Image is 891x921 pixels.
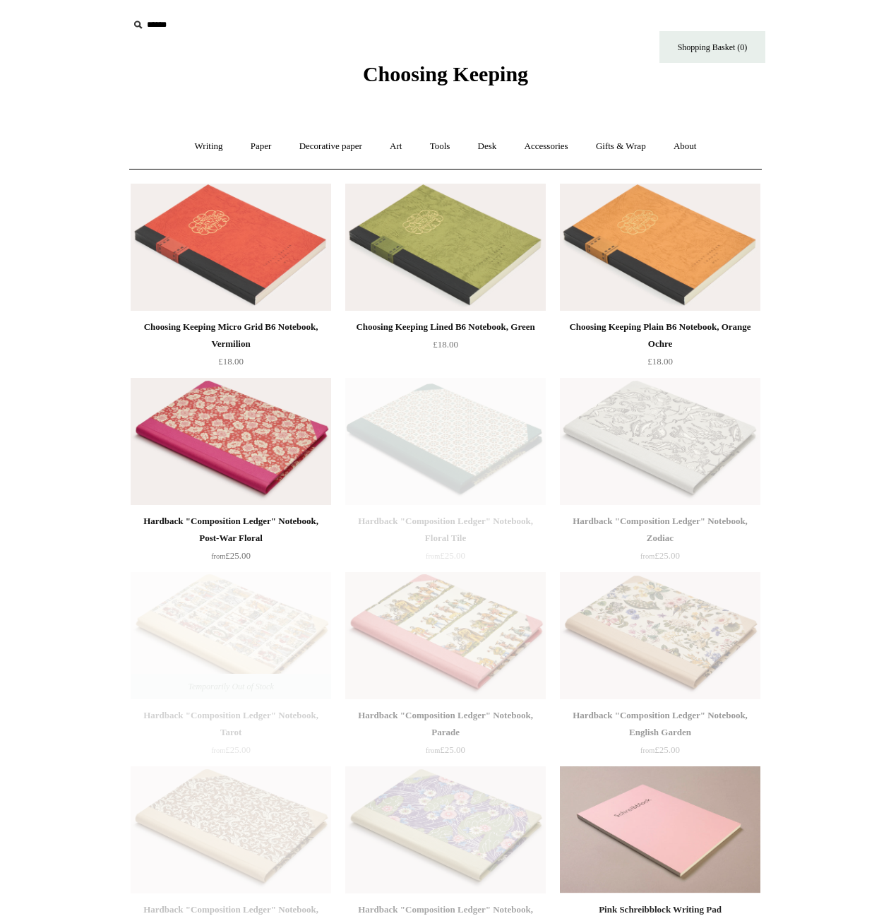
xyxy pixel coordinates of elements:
[345,572,546,699] img: Hardback "Composition Ledger" Notebook, Parade
[640,552,654,560] span: from
[377,128,414,165] a: Art
[345,766,546,893] a: Hardback "Composition Ledger" Notebook, Mint Spine Hardback "Composition Ledger" Notebook, Mint S...
[345,513,546,571] a: Hardback "Composition Ledger" Notebook, Floral Tile from£25.00
[211,550,251,561] span: £25.00
[560,513,760,571] a: Hardback "Composition Ledger" Notebook, Zodiac from£25.00
[640,744,680,755] span: £25.00
[345,572,546,699] a: Hardback "Composition Ledger" Notebook, Parade Hardback "Composition Ledger" Notebook, Parade
[560,707,760,765] a: Hardback "Composition Ledger" Notebook, English Garden from£25.00
[349,513,542,547] div: Hardback "Composition Ledger" Notebook, Floral Tile
[131,766,331,893] a: Hardback "Composition Ledger" Notebook, Dragon Hardback "Composition Ledger" Notebook, Dragon
[345,184,546,311] a: Choosing Keeping Lined B6 Notebook, Green Choosing Keeping Lined B6 Notebook, Green
[211,552,225,560] span: from
[131,513,331,571] a: Hardback "Composition Ledger" Notebook, Post-War Floral from£25.00
[287,128,375,165] a: Decorative paper
[426,744,465,755] span: £25.00
[345,707,546,765] a: Hardback "Composition Ledger" Notebook, Parade from£25.00
[661,128,710,165] a: About
[560,378,760,505] a: Hardback "Composition Ledger" Notebook, Zodiac Hardback "Composition Ledger" Notebook, Zodiac
[560,572,760,699] a: Hardback "Composition Ledger" Notebook, English Garden Hardback "Composition Ledger" Notebook, En...
[134,707,328,741] div: Hardback "Composition Ledger" Notebook, Tarot
[182,128,236,165] a: Writing
[131,378,331,505] img: Hardback "Composition Ledger" Notebook, Post-War Floral
[583,128,659,165] a: Gifts & Wrap
[131,184,331,311] img: Choosing Keeping Micro Grid B6 Notebook, Vermilion
[560,766,760,893] a: Pink Schreibblock Writing Pad Pink Schreibblock Writing Pad
[560,572,760,699] img: Hardback "Composition Ledger" Notebook, English Garden
[560,378,760,505] img: Hardback "Composition Ledger" Notebook, Zodiac
[363,73,528,83] a: Choosing Keeping
[563,513,757,547] div: Hardback "Composition Ledger" Notebook, Zodiac
[131,378,331,505] a: Hardback "Composition Ledger" Notebook, Post-War Floral Hardback "Composition Ledger" Notebook, P...
[512,128,581,165] a: Accessories
[560,184,760,311] a: Choosing Keeping Plain B6 Notebook, Orange Ochre Choosing Keeping Plain B6 Notebook, Orange Ochre
[560,766,760,893] img: Pink Schreibblock Writing Pad
[433,339,458,350] span: £18.00
[426,550,465,561] span: £25.00
[131,319,331,376] a: Choosing Keeping Micro Grid B6 Notebook, Vermilion £18.00
[465,128,510,165] a: Desk
[174,674,287,699] span: Temporarily Out of Stock
[211,744,251,755] span: £25.00
[238,128,285,165] a: Paper
[563,319,757,352] div: Choosing Keeping Plain B6 Notebook, Orange Ochre
[345,378,546,505] img: Hardback "Composition Ledger" Notebook, Floral Tile
[345,766,546,893] img: Hardback "Composition Ledger" Notebook, Mint Spine
[349,707,542,741] div: Hardback "Composition Ledger" Notebook, Parade
[131,184,331,311] a: Choosing Keeping Micro Grid B6 Notebook, Vermilion Choosing Keeping Micro Grid B6 Notebook, Vermi...
[560,184,760,311] img: Choosing Keeping Plain B6 Notebook, Orange Ochre
[563,707,757,741] div: Hardback "Composition Ledger" Notebook, English Garden
[640,747,654,754] span: from
[131,572,331,699] img: Hardback "Composition Ledger" Notebook, Tarot
[345,184,546,311] img: Choosing Keeping Lined B6 Notebook, Green
[345,319,546,376] a: Choosing Keeping Lined B6 Notebook, Green £18.00
[349,319,542,335] div: Choosing Keeping Lined B6 Notebook, Green
[345,378,546,505] a: Hardback "Composition Ledger" Notebook, Floral Tile Hardback "Composition Ledger" Notebook, Flora...
[131,766,331,893] img: Hardback "Composition Ledger" Notebook, Dragon
[134,319,328,352] div: Choosing Keeping Micro Grid B6 Notebook, Vermilion
[131,707,331,765] a: Hardback "Composition Ledger" Notebook, Tarot from£25.00
[218,356,244,367] span: £18.00
[640,550,680,561] span: £25.00
[134,513,328,547] div: Hardback "Composition Ledger" Notebook, Post-War Floral
[426,747,440,754] span: from
[647,356,673,367] span: £18.00
[560,319,760,376] a: Choosing Keeping Plain B6 Notebook, Orange Ochre £18.00
[563,901,757,918] div: Pink Schreibblock Writing Pad
[131,572,331,699] a: Hardback "Composition Ledger" Notebook, Tarot Hardback "Composition Ledger" Notebook, Tarot Tempo...
[211,747,225,754] span: from
[417,128,463,165] a: Tools
[363,62,528,85] span: Choosing Keeping
[426,552,440,560] span: from
[659,31,765,63] a: Shopping Basket (0)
